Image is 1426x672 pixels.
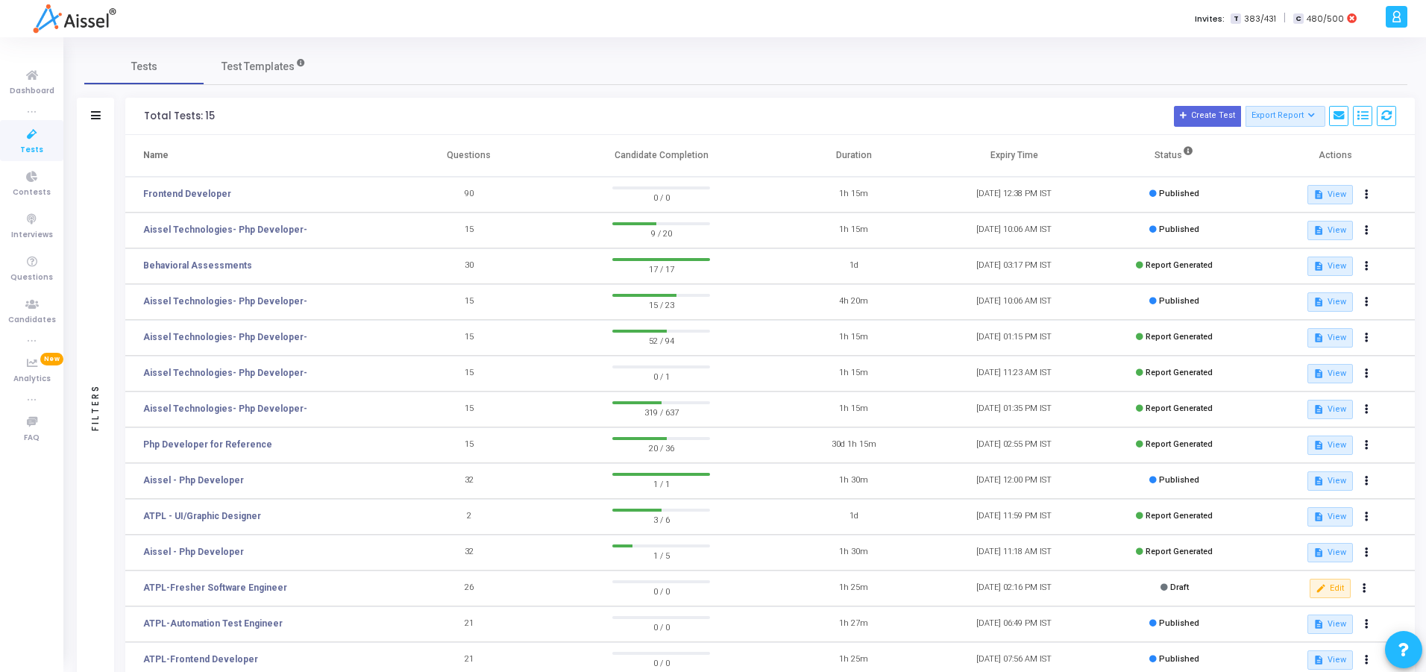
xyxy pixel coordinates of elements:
[143,330,307,344] a: Aissel Technologies- Php Developer-
[1195,13,1225,25] label: Invites:
[143,581,287,594] a: ATPL-Fresher Software Engineer
[612,512,710,527] span: 3 / 6
[143,187,231,201] a: Frontend Developer
[1307,364,1353,383] button: View
[143,474,244,487] a: Aissel - Php Developer
[143,223,307,236] a: Aissel Technologies- Php Developer-
[934,213,1094,248] td: [DATE] 10:06 AM IST
[773,248,934,284] td: 1d
[934,356,1094,392] td: [DATE] 11:23 AM IST
[1159,475,1199,485] span: Published
[143,509,261,523] a: ATPL - UI/Graphic Designer
[934,320,1094,356] td: [DATE] 01:15 PM IST
[1307,13,1344,25] span: 480/500
[143,438,272,451] a: Php Developer for Reference
[612,261,710,276] span: 17 / 17
[1244,13,1276,25] span: 383/431
[389,135,549,177] th: Questions
[934,284,1094,320] td: [DATE] 10:06 AM IST
[222,59,295,75] span: Test Templates
[1146,547,1213,556] span: Report Generated
[612,655,710,670] span: 0 / 0
[10,271,53,284] span: Questions
[125,135,389,177] th: Name
[934,463,1094,499] td: [DATE] 12:00 PM IST
[1307,328,1353,348] button: View
[934,392,1094,427] td: [DATE] 01:35 PM IST
[1307,471,1353,491] button: View
[1159,224,1199,234] span: Published
[934,177,1094,213] td: [DATE] 12:38 PM IST
[773,177,934,213] td: 1h 15m
[612,583,710,598] span: 0 / 0
[13,186,51,199] span: Contests
[934,606,1094,642] td: [DATE] 06:49 PM IST
[612,476,710,491] span: 1 / 1
[1307,257,1353,276] button: View
[1313,368,1324,379] mat-icon: description
[612,440,710,455] span: 20 / 36
[1307,650,1353,670] button: View
[20,144,43,157] span: Tests
[143,653,258,666] a: ATPL-Frontend Developer
[1146,368,1213,377] span: Report Generated
[1146,260,1213,270] span: Report Generated
[1307,185,1353,204] button: View
[1313,619,1324,629] mat-icon: description
[612,368,710,383] span: 0 / 1
[612,297,710,312] span: 15 / 23
[934,427,1094,463] td: [DATE] 02:55 PM IST
[1307,615,1353,634] button: View
[1284,10,1286,26] span: |
[24,432,40,445] span: FAQ
[612,333,710,348] span: 52 / 94
[1313,333,1324,343] mat-icon: description
[934,135,1094,177] th: Expiry Time
[1307,292,1353,312] button: View
[934,571,1094,606] td: [DATE] 02:16 PM IST
[1313,189,1324,200] mat-icon: description
[1313,404,1324,415] mat-icon: description
[1146,332,1213,342] span: Report Generated
[1231,13,1240,25] span: T
[389,392,549,427] td: 15
[1246,106,1325,127] button: Export Report
[143,295,307,308] a: Aissel Technologies- Php Developer-
[1307,507,1353,527] button: View
[612,225,710,240] span: 9 / 20
[934,499,1094,535] td: [DATE] 11:59 PM IST
[1313,655,1324,665] mat-icon: description
[1170,582,1189,592] span: Draft
[389,427,549,463] td: 15
[389,463,549,499] td: 32
[773,213,934,248] td: 1h 15m
[1313,297,1324,307] mat-icon: description
[1313,440,1324,450] mat-icon: description
[1159,189,1199,198] span: Published
[1159,654,1199,664] span: Published
[131,59,157,75] span: Tests
[1293,13,1303,25] span: C
[773,135,934,177] th: Duration
[773,499,934,535] td: 1d
[1307,400,1353,419] button: View
[1313,225,1324,236] mat-icon: description
[143,617,283,630] a: ATPL-Automation Test Engineer
[773,571,934,606] td: 1h 25m
[1307,543,1353,562] button: View
[934,248,1094,284] td: [DATE] 03:17 PM IST
[1174,106,1241,127] button: Create Test
[389,606,549,642] td: 21
[33,4,116,34] img: logo
[773,606,934,642] td: 1h 27m
[143,402,307,415] a: Aissel Technologies- Php Developer-
[10,85,54,98] span: Dashboard
[612,547,710,562] span: 1 / 5
[1307,221,1353,240] button: View
[1159,296,1199,306] span: Published
[549,135,773,177] th: Candidate Completion
[144,110,215,122] div: Total Tests: 15
[773,284,934,320] td: 4h 20m
[1254,135,1415,177] th: Actions
[773,427,934,463] td: 30d 1h 15m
